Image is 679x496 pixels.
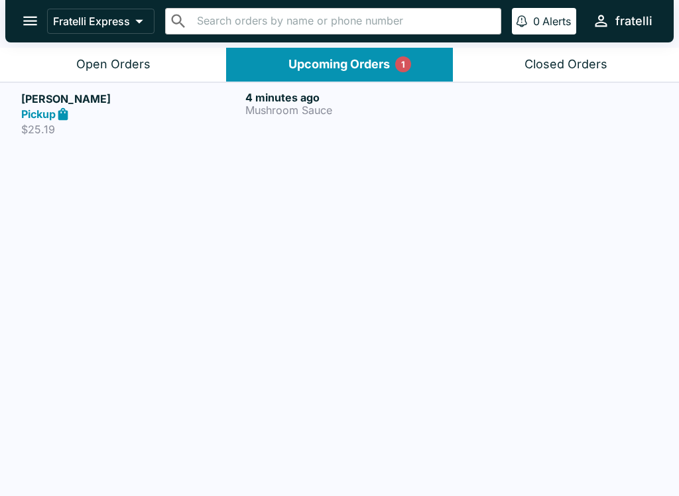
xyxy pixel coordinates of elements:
[533,15,540,28] p: 0
[245,91,464,104] h6: 4 minutes ago
[13,4,47,38] button: open drawer
[193,12,495,31] input: Search orders by name or phone number
[288,57,390,72] div: Upcoming Orders
[47,9,154,34] button: Fratelli Express
[587,7,658,35] button: fratelli
[21,91,240,107] h5: [PERSON_NAME]
[615,13,652,29] div: fratelli
[53,15,130,28] p: Fratelli Express
[21,123,240,136] p: $25.19
[525,57,607,72] div: Closed Orders
[401,58,405,71] p: 1
[542,15,571,28] p: Alerts
[21,107,56,121] strong: Pickup
[76,57,151,72] div: Open Orders
[245,104,464,116] p: Mushroom Sauce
